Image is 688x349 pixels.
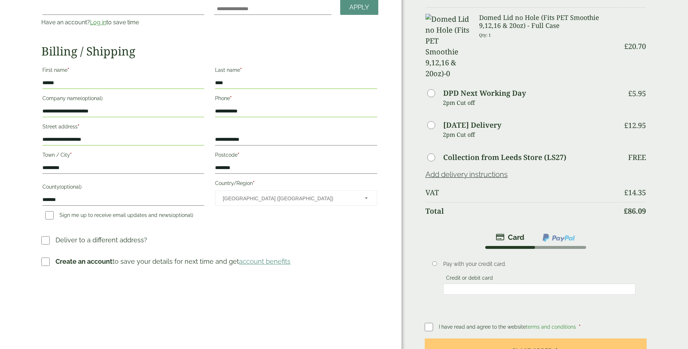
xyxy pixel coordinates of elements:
[90,19,106,26] a: Log in
[624,120,628,130] span: £
[443,97,619,108] p: 2pm Cut off
[42,150,204,162] label: Town / City
[215,150,377,162] label: Postcode
[42,212,196,220] label: Sign me up to receive email updates and news
[624,188,628,197] span: £
[628,89,646,98] bdi: 5.95
[624,206,628,216] span: £
[479,32,491,38] small: Qty: 1
[425,14,470,79] img: Domed Lid no Hole (Fits PET Smoothie 9,12,16 & 20oz)-0
[215,93,377,106] label: Phone
[443,122,501,129] label: [DATE] Delivery
[425,202,619,220] th: Total
[81,95,103,101] span: (optional)
[41,44,378,58] h2: Billing / Shipping
[624,41,646,51] bdi: 20.70
[526,324,576,330] a: terms and conditions
[253,180,255,186] abbr: required
[443,260,635,268] p: Pay with your credit card.
[45,211,54,219] input: Sign me up to receive email updates and news(optional)
[349,3,369,11] span: Apply
[59,184,82,190] span: (optional)
[215,178,377,190] label: Country/Region
[55,235,147,245] p: Deliver to a different address?
[628,89,632,98] span: £
[624,206,646,216] bdi: 86.09
[425,170,508,179] a: Add delivery instructions
[479,14,619,29] h3: Domed Lid no Hole (Fits PET Smoothie 9,12,16 & 20oz) - Full Case
[628,153,646,162] p: Free
[425,184,619,201] th: VAT
[67,67,69,73] abbr: required
[443,90,526,97] label: DPD Next Working Day
[42,65,204,77] label: First name
[496,233,524,242] img: stripe.png
[542,233,576,242] img: ppcp-gateway.png
[55,258,112,265] strong: Create an account
[223,191,355,206] span: United Kingdom (UK)
[78,124,79,130] abbr: required
[42,93,204,106] label: Company name
[42,182,204,194] label: County
[55,256,291,266] p: to save your details for next time and get
[70,152,72,158] abbr: required
[230,95,232,101] abbr: required
[439,324,577,330] span: I have read and agree to the website
[624,188,646,197] bdi: 14.35
[238,152,239,158] abbr: required
[171,212,193,218] span: (optional)
[240,67,242,73] abbr: required
[239,258,291,265] a: account benefits
[41,18,205,27] p: Have an account? to save time
[624,41,628,51] span: £
[624,120,646,130] bdi: 12.95
[215,65,377,77] label: Last name
[215,190,377,206] span: Country/Region
[443,275,496,283] label: Credit or debit card
[445,286,633,292] iframe: Secure card payment input frame
[42,122,204,134] label: Street address
[443,129,619,140] p: 2pm Cut off
[579,324,581,330] abbr: required
[443,154,567,161] label: Collection from Leeds Store (LS27)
